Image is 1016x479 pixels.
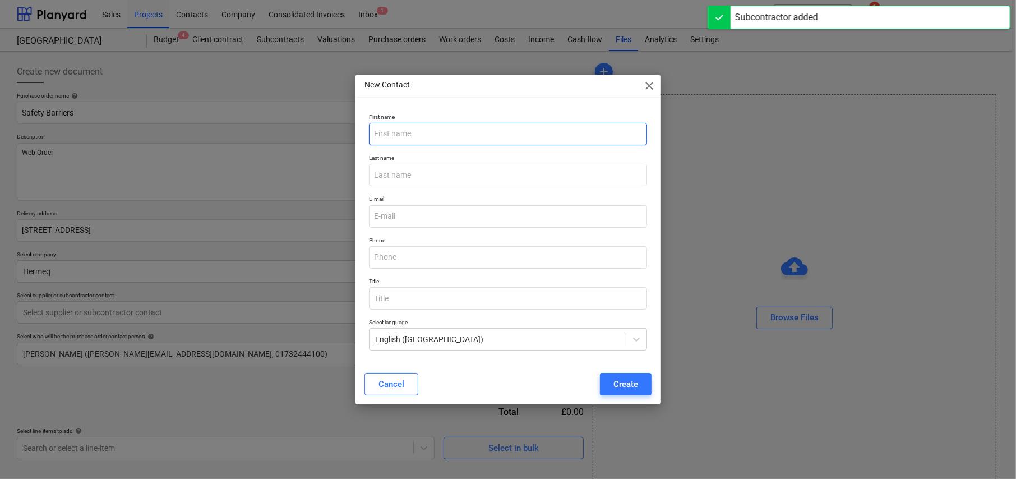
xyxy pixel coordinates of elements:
[378,377,404,392] div: Cancel
[369,113,647,123] p: First name
[613,377,638,392] div: Create
[600,373,652,395] button: Create
[364,373,418,395] button: Cancel
[369,319,647,328] p: Select language
[369,195,647,205] p: E-mail
[960,425,1016,479] iframe: Chat Widget
[735,11,818,24] div: Subcontractor added
[369,237,647,246] p: Phone
[369,154,647,164] p: Last name
[369,205,647,228] input: E-mail
[643,79,656,93] span: close
[369,164,647,186] input: Last name
[369,287,647,310] input: Title
[369,278,647,287] p: Title
[369,246,647,269] input: Phone
[364,79,410,91] p: New Contact
[369,123,647,145] input: First name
